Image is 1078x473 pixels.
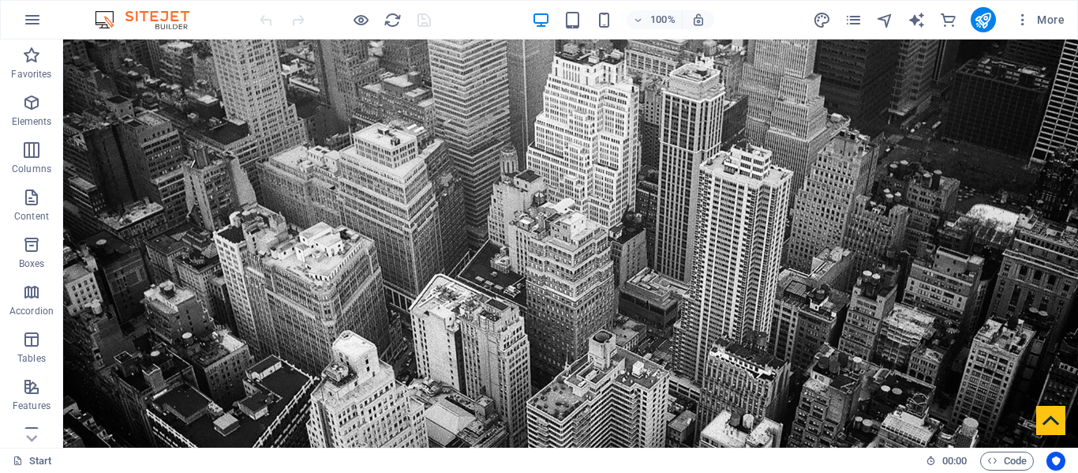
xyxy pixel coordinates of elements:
i: On resize automatically adjust zoom level to fit chosen device. [691,13,706,27]
span: More [1015,12,1065,28]
img: Editor Logo [91,10,209,29]
button: publish [971,7,996,32]
p: Tables [17,352,46,365]
button: navigator [876,10,895,29]
p: Favorites [11,68,51,81]
i: Reload page [384,11,402,29]
i: AI Writer [908,11,926,29]
h6: Session time [926,452,968,471]
p: Features [13,400,51,412]
span: 00 00 [942,452,967,471]
button: Code [980,452,1034,471]
h6: 100% [650,10,676,29]
button: pages [844,10,863,29]
span: Code [987,452,1027,471]
span: : [953,455,956,467]
i: Design (Ctrl+Alt+Y) [813,11,831,29]
button: 100% [627,10,683,29]
p: Elements [12,115,52,128]
i: Publish [974,11,992,29]
button: More [1009,7,1071,32]
a: Click to cancel selection. Double-click to open Pages [13,452,52,471]
p: Columns [12,163,51,175]
button: Usercentrics [1046,452,1065,471]
i: Commerce [939,11,957,29]
p: Accordion [9,305,54,317]
p: Content [14,210,49,223]
button: commerce [939,10,958,29]
p: Boxes [19,257,45,270]
button: design [813,10,832,29]
i: Navigator [876,11,894,29]
button: text_generator [908,10,926,29]
button: reload [383,10,402,29]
